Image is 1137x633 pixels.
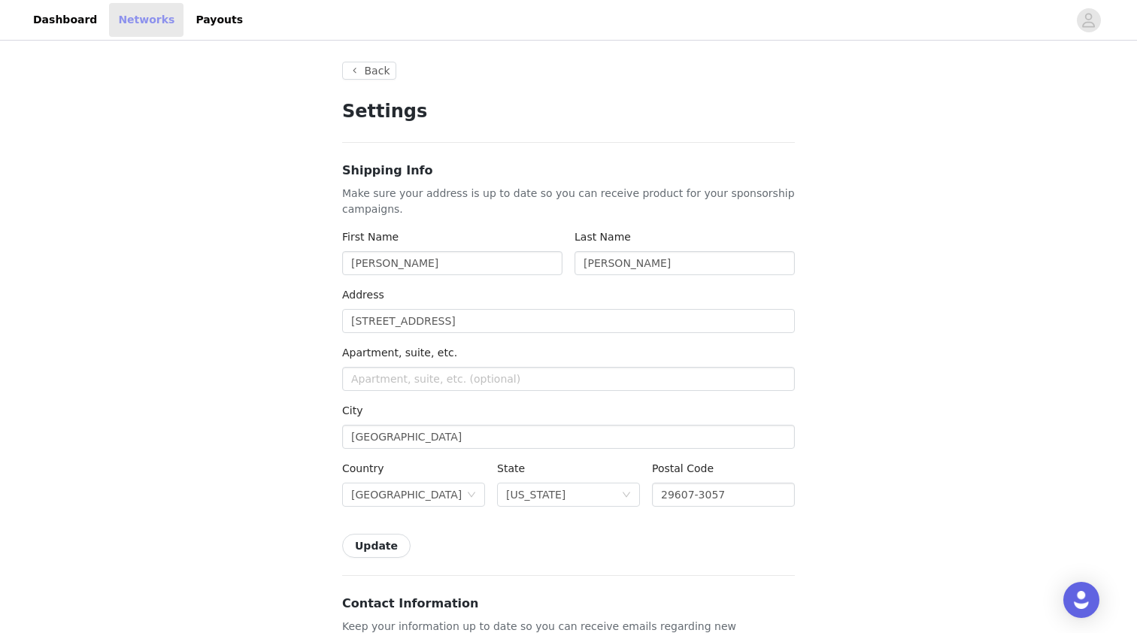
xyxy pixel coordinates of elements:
[575,231,631,243] label: Last Name
[1063,582,1099,618] div: Open Intercom Messenger
[342,367,795,391] input: Apartment, suite, etc. (optional)
[652,483,795,507] input: Postal code
[342,62,396,80] button: Back
[342,98,795,125] h1: Settings
[24,3,106,37] a: Dashboard
[652,462,714,474] label: Postal Code
[497,462,525,474] label: State
[342,404,362,416] label: City
[342,309,795,333] input: Address
[506,483,565,506] div: South Carolina
[342,289,384,301] label: Address
[1081,8,1096,32] div: avatar
[342,425,795,449] input: City
[342,347,457,359] label: Apartment, suite, etc.
[467,490,476,501] i: icon: down
[342,231,399,243] label: First Name
[109,3,183,37] a: Networks
[342,462,384,474] label: Country
[186,3,252,37] a: Payouts
[342,595,795,613] h3: Contact Information
[351,483,462,506] div: United States
[342,162,795,180] h3: Shipping Info
[622,490,631,501] i: icon: down
[342,186,795,217] p: Make sure your address is up to date so you can receive product for your sponsorship campaigns.
[342,534,411,558] button: Update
